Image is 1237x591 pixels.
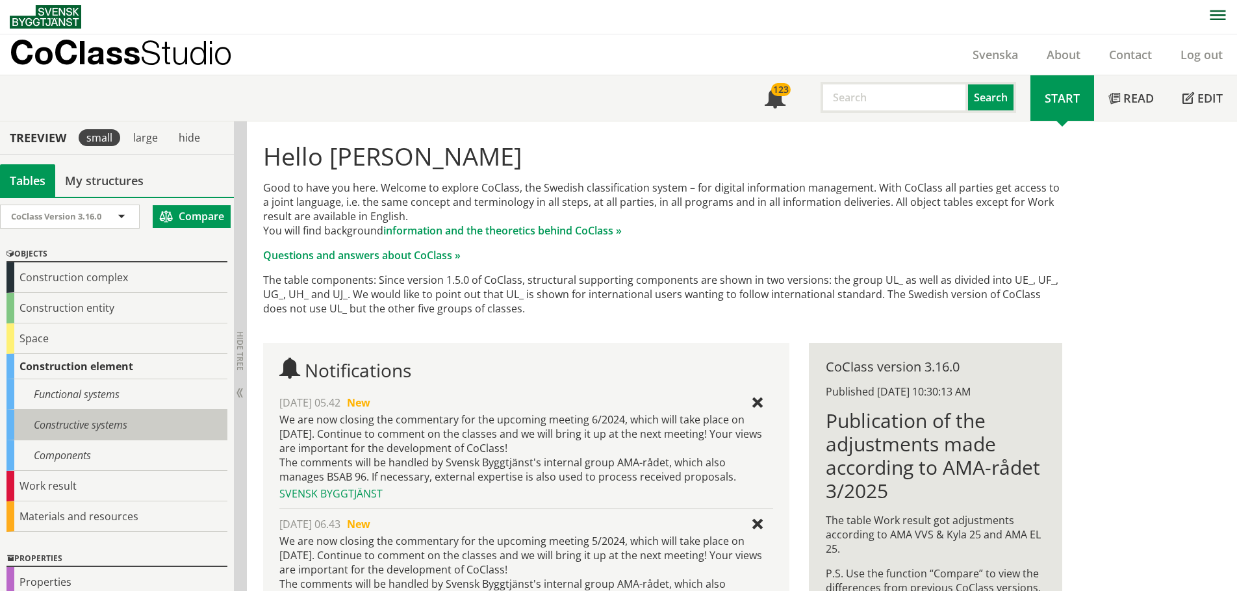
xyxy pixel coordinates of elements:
a: information and the theoretics behind CoClass » [383,223,622,238]
input: Search [821,82,968,113]
div: Constructive systems [6,410,227,440]
button: Compare [153,205,231,228]
div: Construction element [6,354,227,379]
a: Contact [1095,47,1166,62]
a: Svenska [958,47,1032,62]
div: Materials and resources [6,501,227,532]
a: 123 [750,75,800,121]
span: Edit [1197,90,1223,106]
span: CoClass Version 3.16.0 [11,210,101,222]
div: Space [6,323,227,354]
h1: Publication of the adjustments made according to AMA-rådet 3/2025 [826,409,1045,503]
span: [DATE] 06.43 [279,517,340,531]
span: Notifications [305,358,411,383]
button: Search [968,82,1016,113]
span: [DATE] 05.42 [279,396,340,410]
div: hide [171,129,208,146]
div: Treeview [3,131,73,145]
h1: Hello [PERSON_NAME] [263,142,1062,170]
a: Read [1094,75,1168,121]
span: Hide tree [235,331,246,371]
div: CoClass version 3.16.0 [826,360,1045,374]
div: Construction entity [6,293,227,323]
a: CoClassStudio [10,34,260,75]
div: Svensk Byggtjänst [279,486,772,501]
p: The table Work result got adjustments according to AMA VVS & Kyla 25 and AMA EL 25. [826,513,1045,556]
span: New [347,517,370,531]
div: Objects [6,247,227,262]
a: Log out [1166,47,1237,62]
img: Svensk Byggtjänst [10,5,81,29]
div: Functional systems [6,379,227,410]
div: large [125,129,166,146]
div: Components [6,440,227,471]
div: We are now closing the commentary for the upcoming meeting 6/2024, which will take place on [DATE... [279,412,772,484]
a: My structures [55,164,153,197]
span: Notifications [765,89,785,110]
span: New [347,396,370,410]
div: Published [DATE] 10:30:13 AM [826,384,1045,399]
a: About [1032,47,1095,62]
div: 123 [771,83,791,96]
p: The table components: Since version 1.5.0 of CoClass, structural supporting components are shown ... [263,273,1062,316]
p: CoClass [10,45,232,60]
div: Work result [6,471,227,501]
a: Edit [1168,75,1237,121]
p: Good to have you here. Welcome to explore CoClass, the Swedish classification system – for digita... [263,181,1062,238]
div: Construction complex [6,262,227,293]
a: Questions and answers about CoClass » [263,248,461,262]
span: Start [1045,90,1080,106]
div: small [79,129,120,146]
span: Read [1123,90,1154,106]
a: Start [1030,75,1094,121]
span: Studio [140,33,232,71]
div: Properties [6,551,227,567]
